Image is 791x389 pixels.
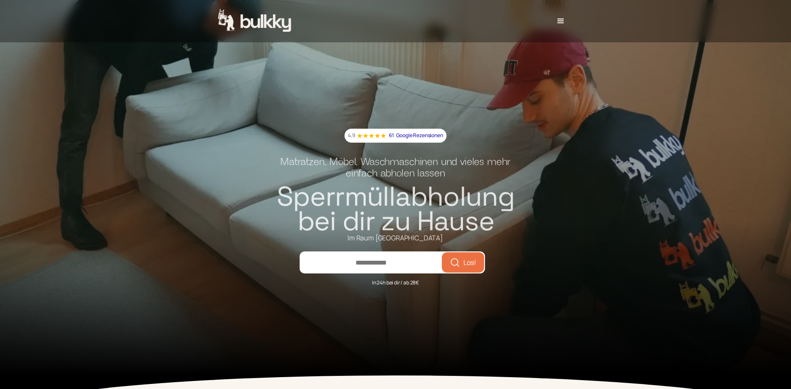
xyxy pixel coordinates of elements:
div: menu [548,8,573,34]
p: 61 [389,131,394,140]
div: In 24h bei dir / ab 28€ [372,273,419,287]
div: Im Raum [GEOGRAPHIC_DATA] [347,233,443,242]
span: Los! [463,259,476,266]
p: 4,9 [348,131,355,140]
p: Google Rezensionen [396,131,443,140]
h2: Matratzen, Möbel, Waschmaschinen und vieles mehr einfach abholen lassen [280,157,510,185]
button: Los! [444,254,482,271]
a: home [218,9,292,33]
h1: Sperrmüllabholung bei dir zu Hause [274,185,518,233]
